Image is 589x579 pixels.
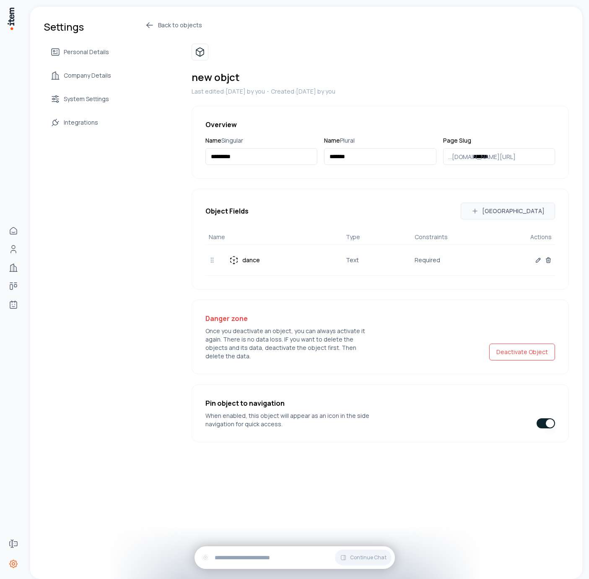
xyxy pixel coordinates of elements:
div: Continue Chat [195,546,395,569]
p: Type [346,233,415,241]
p: Once you deactivate an object, you can always activate it again. There is no data loss. IF you wa... [205,327,373,360]
p: Constraints [415,233,483,241]
a: Deals [5,278,22,295]
button: [GEOGRAPHIC_DATA] [461,203,555,219]
a: Personal Details [44,44,118,60]
span: System Settings [64,95,109,103]
p: Actions [483,233,552,241]
span: Personal Details [64,48,109,56]
h1: Settings [44,20,118,34]
a: Integrations [44,114,118,131]
img: Item Brain Logo [7,7,15,31]
h1: new objct [192,70,569,84]
p: Text [346,256,415,265]
p: Name [209,233,346,241]
p: Name [324,136,436,145]
span: Integrations [64,118,98,127]
p: Page Slug [443,136,555,145]
a: Settings [5,556,22,572]
h4: Pin object to navigation [205,398,373,408]
span: Singular [221,136,243,144]
a: People [5,241,22,258]
h4: Overview [205,120,555,130]
h4: Object Fields [205,206,249,216]
a: Company Details [44,67,118,84]
a: Forms [5,535,22,552]
a: Companies [5,259,22,276]
a: System Settings [44,91,118,107]
button: Deactivate Object [489,344,555,360]
h4: Danger zone [205,313,373,323]
button: Continue Chat [335,550,392,566]
span: Company Details [64,71,111,80]
p: dance [242,256,260,265]
p: When enabled, this object will appear as an icon in the side navigation for quick access. [205,412,373,428]
p: Last edited: [DATE] by you ・Created: [DATE] by you [192,87,569,96]
span: Plural [340,136,355,144]
p: Required [415,256,483,265]
a: Home [5,222,22,239]
a: Back to objects [145,20,569,30]
p: Name [205,136,317,145]
span: Continue Chat [350,554,387,561]
a: Agents [5,296,22,313]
